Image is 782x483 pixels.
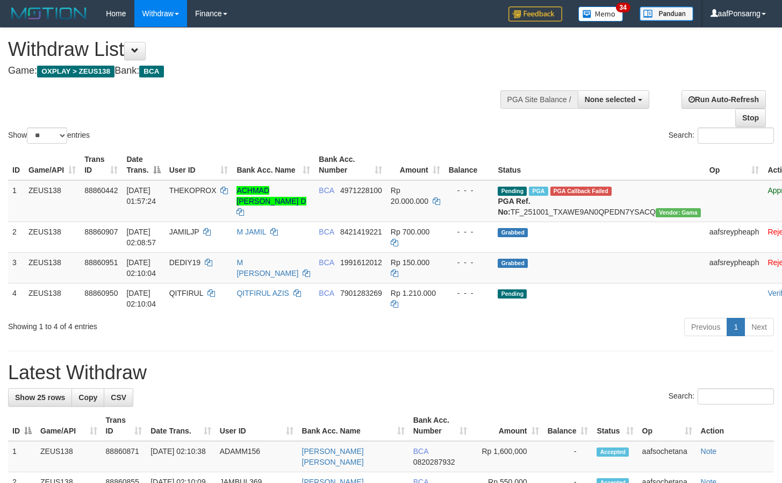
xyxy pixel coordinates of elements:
td: [DATE] 02:10:38 [146,441,215,472]
th: Status: activate to sort column ascending [592,410,637,441]
td: 1 [8,180,24,222]
span: Copy [78,393,97,402]
th: Bank Acc. Number: activate to sort column ascending [314,150,386,180]
span: Copy 8421419221 to clipboard [340,228,382,236]
span: 88860951 [84,258,118,267]
th: Action [697,410,774,441]
span: Rp 150.000 [391,258,429,267]
img: MOTION_logo.png [8,5,90,22]
span: [DATE] 01:57:24 [126,186,156,205]
th: Trans ID: activate to sort column ascending [102,410,147,441]
input: Search: [698,388,774,404]
span: BCA [139,66,163,77]
a: M [PERSON_NAME] [236,258,298,278]
a: Run Auto-Refresh [681,90,766,109]
span: BCA [413,447,428,456]
span: PGA Error [550,187,612,196]
span: 88860907 [84,228,118,236]
span: [DATE] 02:08:57 [126,228,156,247]
th: Game/API: activate to sort column ascending [24,150,80,180]
td: ZEUS138 [24,222,80,252]
span: CSV [111,393,126,402]
a: Previous [684,318,727,336]
span: Copy 1991612012 to clipboard [340,258,382,267]
td: - [543,441,593,472]
b: PGA Ref. No: [498,197,530,216]
span: Accepted [597,448,629,457]
a: Stop [735,109,766,127]
span: 88860442 [84,186,118,195]
td: TF_251001_TXAWE9AN0QPEDN7YSACQ [493,180,705,222]
select: Showentries [27,127,67,144]
span: Pending [498,187,527,196]
span: None selected [585,95,636,104]
td: ZEUS138 [24,180,80,222]
a: M JAMIL [236,228,266,236]
span: [DATE] 02:10:04 [126,258,156,278]
img: panduan.png [640,6,693,21]
span: BCA [319,289,334,297]
span: Grabbed [498,228,528,237]
span: THEKOPROX [169,186,217,195]
h1: Latest Withdraw [8,362,774,383]
td: aafsochetana [638,441,697,472]
span: Rp 1.210.000 [391,289,436,297]
a: CSV [104,388,133,407]
td: ZEUS138 [24,252,80,283]
span: Grabbed [498,259,528,268]
span: [DATE] 02:10:04 [126,289,156,308]
div: - - - [449,226,490,237]
a: [PERSON_NAME] [PERSON_NAME] [302,447,364,466]
span: Rp 700.000 [391,228,429,236]
th: ID: activate to sort column descending [8,410,36,441]
div: Showing 1 to 4 of 4 entries [8,317,318,332]
div: - - - [449,288,490,299]
label: Search: [669,127,774,144]
h4: Game: Bank: [8,66,511,76]
th: ID [8,150,24,180]
td: 88860871 [102,441,147,472]
th: Date Trans.: activate to sort column descending [122,150,164,180]
a: Next [744,318,774,336]
th: Trans ID: activate to sort column ascending [80,150,122,180]
td: aafsreypheaph [705,222,764,252]
button: None selected [578,90,649,109]
th: Game/API: activate to sort column ascending [36,410,102,441]
a: 1 [727,318,745,336]
th: Balance [444,150,494,180]
input: Search: [698,127,774,144]
td: Rp 1,600,000 [471,441,543,472]
span: BCA [319,228,334,236]
td: ZEUS138 [24,283,80,314]
span: QITFIRUL [169,289,203,297]
div: - - - [449,257,490,268]
span: Show 25 rows [15,393,65,402]
h1: Withdraw List [8,39,511,60]
span: Copy 7901283269 to clipboard [340,289,382,297]
th: User ID: activate to sort column ascending [216,410,298,441]
span: BCA [319,186,334,195]
span: OXPLAY > ZEUS138 [37,66,114,77]
span: BCA [319,258,334,267]
td: 2 [8,222,24,252]
th: Op: activate to sort column ascending [705,150,764,180]
td: 3 [8,252,24,283]
td: 4 [8,283,24,314]
a: QITFIRUL AZIS [236,289,289,297]
img: Feedback.jpg [508,6,562,22]
span: Pending [498,289,527,299]
th: Bank Acc. Name: activate to sort column ascending [232,150,314,180]
a: ACHMAD [PERSON_NAME] D [236,186,306,205]
span: Copy 4971228100 to clipboard [340,186,382,195]
span: Copy 0820287932 to clipboard [413,458,455,466]
span: Vendor URL: https://trx31.1velocity.biz [656,208,701,217]
span: Marked by aaftanly [529,187,548,196]
div: - - - [449,185,490,196]
a: Note [701,447,717,456]
label: Search: [669,388,774,404]
th: User ID: activate to sort column ascending [165,150,233,180]
td: ADAMM156 [216,441,298,472]
span: 34 [616,3,630,12]
th: Bank Acc. Number: activate to sort column ascending [409,410,471,441]
th: Status [493,150,705,180]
